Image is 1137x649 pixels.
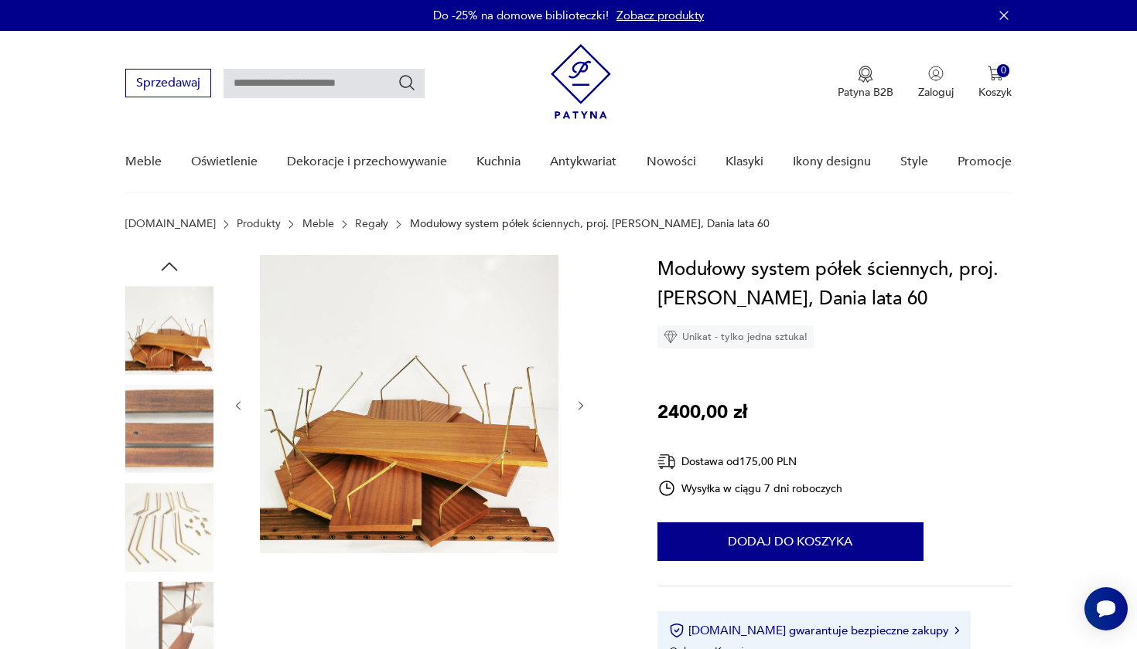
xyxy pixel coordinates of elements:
iframe: Smartsupp widget button [1084,587,1128,630]
img: Zdjęcie produktu Modułowy system półek ściennych, proj. Poul Cadovius, Dania lata 60 [260,255,558,553]
img: Zdjęcie produktu Modułowy system półek ściennych, proj. Poul Cadovius, Dania lata 60 [125,286,213,374]
a: [DOMAIN_NAME] [125,218,216,230]
div: Wysyłka w ciągu 7 dni roboczych [657,479,843,498]
img: Ikona koszyka [988,66,1003,81]
p: Patyna B2B [838,85,893,100]
a: Dekoracje i przechowywanie [287,132,447,192]
img: Ikonka użytkownika [928,66,944,81]
a: Promocje [958,132,1012,192]
img: Zdjęcie produktu Modułowy system półek ściennych, proj. Poul Cadovius, Dania lata 60 [125,483,213,571]
div: Dostawa od 175,00 PLN [657,452,843,471]
img: Ikona certyfikatu [669,623,685,638]
button: Dodaj do koszyka [657,522,924,561]
p: Modułowy system półek ściennych, proj. [PERSON_NAME], Dania lata 60 [410,218,770,230]
a: Klasyki [726,132,763,192]
a: Oświetlenie [191,132,258,192]
a: Meble [302,218,334,230]
a: Sprzedawaj [125,79,211,90]
div: 0 [997,64,1010,77]
a: Nowości [647,132,696,192]
a: Style [900,132,928,192]
p: 2400,00 zł [657,398,747,427]
button: 0Koszyk [978,66,1012,100]
p: Zaloguj [918,85,954,100]
h1: Modułowy system półek ściennych, proj. [PERSON_NAME], Dania lata 60 [657,255,1012,314]
a: Kuchnia [476,132,521,192]
a: Regały [355,218,388,230]
img: Zdjęcie produktu Modułowy system półek ściennych, proj. Poul Cadovius, Dania lata 60 [125,385,213,473]
div: Unikat - tylko jedna sztuka! [657,325,814,348]
button: Patyna B2B [838,66,893,100]
a: Zobacz produkty [616,8,704,23]
button: [DOMAIN_NAME] gwarantuje bezpieczne zakupy [669,623,959,638]
img: Ikona medalu [858,66,873,83]
button: Zaloguj [918,66,954,100]
a: Ikona medaluPatyna B2B [838,66,893,100]
a: Meble [125,132,162,192]
p: Do -25% na domowe biblioteczki! [433,8,609,23]
a: Antykwariat [550,132,616,192]
a: Produkty [237,218,281,230]
img: Patyna - sklep z meblami i dekoracjami vintage [551,44,611,119]
img: Ikona strzałki w prawo [954,627,959,634]
img: Ikona diamentu [664,330,678,344]
img: Ikona dostawy [657,452,676,471]
a: Ikony designu [793,132,871,192]
button: Sprzedawaj [125,69,211,97]
button: Szukaj [398,73,416,92]
p: Koszyk [978,85,1012,100]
